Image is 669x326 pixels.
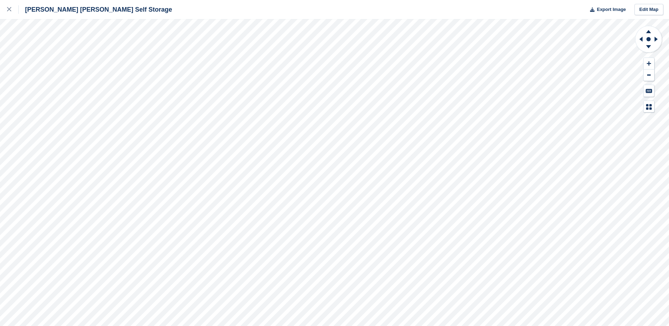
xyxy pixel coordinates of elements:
div: [PERSON_NAME] [PERSON_NAME] Self Storage [19,5,172,14]
button: Map Legend [644,101,654,113]
a: Edit Map [634,4,663,16]
button: Zoom In [644,58,654,70]
button: Keyboard Shortcuts [644,85,654,97]
button: Export Image [586,4,626,16]
span: Export Image [597,6,626,13]
button: Zoom Out [644,70,654,81]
